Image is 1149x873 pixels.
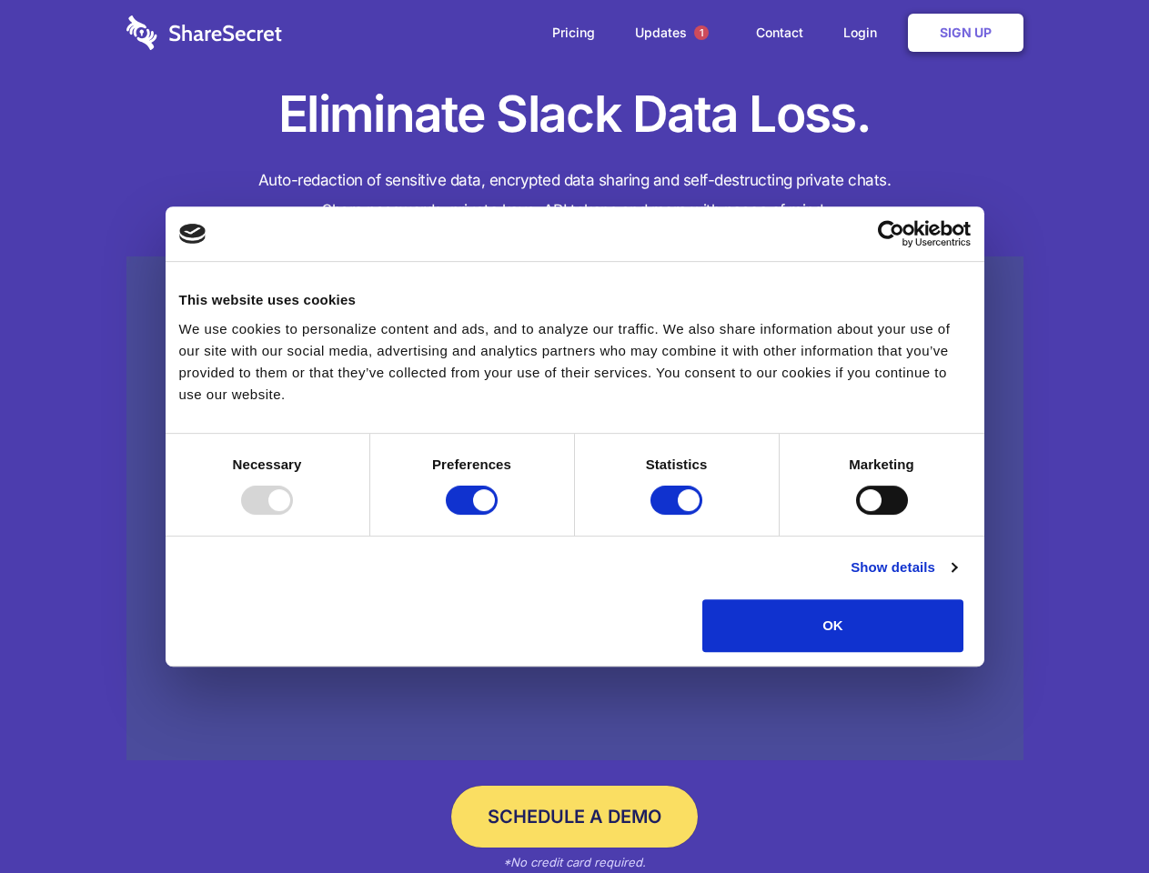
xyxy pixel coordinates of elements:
a: Sign Up [908,14,1023,52]
span: 1 [694,25,709,40]
button: OK [702,599,963,652]
a: Wistia video thumbnail [126,256,1023,761]
a: Show details [851,557,956,578]
img: logo-wordmark-white-trans-d4663122ce5f474addd5e946df7df03e33cb6a1c49d2221995e7729f52c070b2.svg [126,15,282,50]
div: This website uses cookies [179,289,971,311]
a: Usercentrics Cookiebot - opens in a new window [811,220,971,247]
em: *No credit card required. [503,855,646,869]
a: Contact [738,5,821,61]
div: We use cookies to personalize content and ads, and to analyze our traffic. We also share informat... [179,318,971,406]
a: Pricing [534,5,613,61]
h4: Auto-redaction of sensitive data, encrypted data sharing and self-destructing private chats. Shar... [126,166,1023,226]
strong: Marketing [849,457,914,472]
strong: Statistics [646,457,708,472]
strong: Necessary [233,457,302,472]
a: Schedule a Demo [451,786,698,848]
img: logo [179,224,207,244]
a: Login [825,5,904,61]
strong: Preferences [432,457,511,472]
h1: Eliminate Slack Data Loss. [126,82,1023,147]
